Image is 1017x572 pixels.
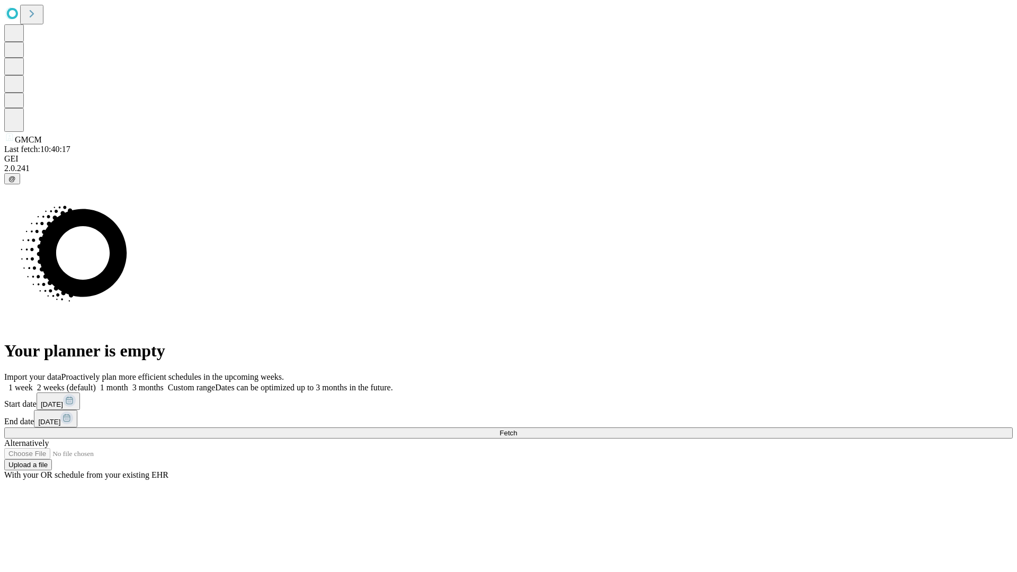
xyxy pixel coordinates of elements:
[215,383,392,392] span: Dates can be optimized up to 3 months in the future.
[4,439,49,448] span: Alternatively
[499,429,517,437] span: Fetch
[4,154,1013,164] div: GEI
[4,392,1013,410] div: Start date
[4,372,61,381] span: Import your data
[38,418,60,426] span: [DATE]
[41,400,63,408] span: [DATE]
[8,383,33,392] span: 1 week
[37,392,80,410] button: [DATE]
[4,410,1013,427] div: End date
[15,135,42,144] span: GMCM
[4,427,1013,439] button: Fetch
[37,383,96,392] span: 2 weeks (default)
[34,410,77,427] button: [DATE]
[4,470,168,479] span: With your OR schedule from your existing EHR
[4,173,20,184] button: @
[4,341,1013,361] h1: Your planner is empty
[168,383,215,392] span: Custom range
[100,383,128,392] span: 1 month
[132,383,164,392] span: 3 months
[4,164,1013,173] div: 2.0.241
[4,459,52,470] button: Upload a file
[61,372,284,381] span: Proactively plan more efficient schedules in the upcoming weeks.
[8,175,16,183] span: @
[4,145,70,154] span: Last fetch: 10:40:17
